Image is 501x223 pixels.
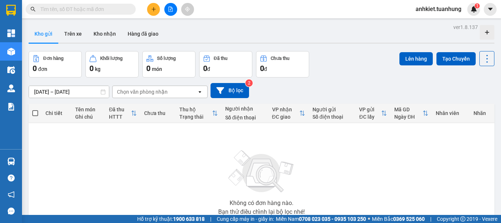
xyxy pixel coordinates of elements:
[475,3,480,8] sup: 1
[179,107,212,112] div: Thu hộ
[142,51,195,78] button: Số lượng0món
[7,48,15,55] img: warehouse-icon
[214,56,227,61] div: Đã thu
[157,56,176,61] div: Số lượng
[151,7,156,12] span: plus
[271,56,289,61] div: Chưa thu
[173,216,205,222] strong: 1900 633 818
[436,52,476,65] button: Tạo Chuyến
[152,66,162,72] span: món
[359,114,381,120] div: ĐC lấy
[146,64,150,73] span: 0
[89,64,94,73] span: 0
[137,215,205,223] span: Hỗ trợ kỹ thuật:
[7,103,15,111] img: solution-icon
[181,3,194,16] button: aim
[225,106,264,112] div: Người nhận
[372,215,425,223] span: Miền Bắc
[368,217,370,220] span: ⚪️
[8,191,15,198] span: notification
[211,83,249,98] button: Bộ lọc
[144,110,172,116] div: Chưa thu
[30,7,36,12] span: search
[7,84,15,92] img: warehouse-icon
[272,107,300,112] div: VP nhận
[117,88,168,96] div: Chọn văn phòng nhận
[147,3,160,16] button: plus
[203,64,207,73] span: 0
[164,3,177,16] button: file-add
[43,56,63,61] div: Đơn hàng
[122,25,164,43] button: Hàng đã giao
[176,104,222,123] th: Toggle SortBy
[480,25,494,40] div: Tạo kho hàng mới
[29,86,109,98] input: Select a date range.
[264,66,267,72] span: đ
[38,66,47,72] span: đơn
[430,215,431,223] span: |
[179,114,212,120] div: Trạng thái
[245,79,253,87] sup: 2
[410,4,467,14] span: anhkiet.tuanhung
[276,215,366,223] span: Miền Nam
[268,104,309,123] th: Toggle SortBy
[40,5,127,13] input: Tìm tên, số ĐT hoặc mã đơn
[394,114,423,120] div: Ngày ĐH
[218,209,305,215] div: Bạn thử điều chỉnh lại bộ lọc nhé!
[299,216,366,222] strong: 0708 023 035 - 0935 103 250
[109,114,131,120] div: HTTT
[29,25,58,43] button: Kho gửi
[7,29,15,37] img: dashboard-icon
[471,6,477,12] img: icon-new-feature
[197,89,203,95] svg: open
[394,107,423,112] div: Mã GD
[88,25,122,43] button: Kho nhận
[230,200,293,206] div: Không có đơn hàng nào.
[8,175,15,181] span: question-circle
[272,114,300,120] div: ĐC giao
[473,110,490,116] div: Nhãn
[391,104,432,123] th: Toggle SortBy
[7,66,15,74] img: warehouse-icon
[75,107,102,112] div: Tên món
[460,216,465,222] span: copyright
[45,110,68,116] div: Chi tiết
[217,215,274,223] span: Cung cấp máy in - giấy in:
[168,7,173,12] span: file-add
[256,51,309,78] button: Chưa thu0đ
[207,66,210,72] span: đ
[312,114,352,120] div: Số điện thoại
[355,104,391,123] th: Toggle SortBy
[199,51,252,78] button: Đã thu0đ
[109,107,131,112] div: Đã thu
[185,7,190,12] span: aim
[100,56,122,61] div: Khối lượng
[312,107,352,112] div: Người gửi
[399,52,433,65] button: Lên hàng
[359,107,381,112] div: VP gửi
[6,5,16,16] img: logo-vxr
[58,25,88,43] button: Trên xe
[8,208,15,215] span: message
[476,3,478,8] span: 1
[225,115,264,121] div: Số điện thoại
[7,158,15,165] img: warehouse-icon
[105,104,140,123] th: Toggle SortBy
[453,23,478,31] div: ver 1.8.137
[210,215,211,223] span: |
[85,51,139,78] button: Khối lượng0kg
[484,3,497,16] button: caret-down
[260,64,264,73] span: 0
[29,51,82,78] button: Đơn hàng0đơn
[95,66,100,72] span: kg
[393,216,425,222] strong: 0369 525 060
[33,64,37,73] span: 0
[75,114,102,120] div: Ghi chú
[487,6,494,12] span: caret-down
[225,146,298,197] img: svg+xml;base64,PHN2ZyBjbGFzcz0ibGlzdC1wbHVnX19zdmciIHhtbG5zPSJodHRwOi8vd3d3LnczLm9yZy8yMDAwL3N2Zy...
[436,110,466,116] div: Nhân viên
